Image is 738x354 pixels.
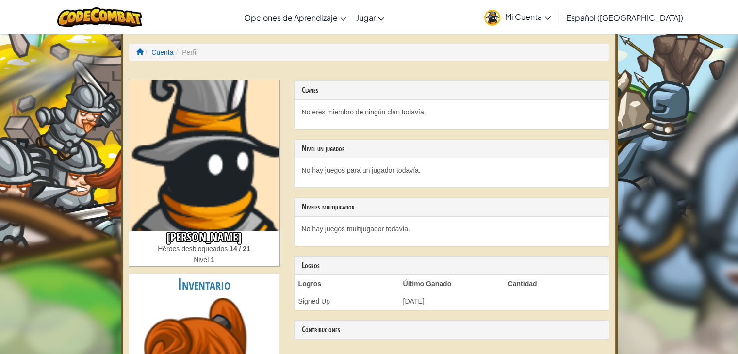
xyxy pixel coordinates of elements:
th: Último Ganado [399,275,504,292]
h3: Nivel un jugador [302,145,602,153]
span: Mi Cuenta [505,12,551,22]
span: Nivel [194,256,211,264]
img: CodeCombat logo [57,7,142,27]
span: Jugar [356,13,376,23]
a: Español ([GEOGRAPHIC_DATA]) [561,4,688,31]
td: Signed Up [295,292,399,310]
a: Mi Cuenta [479,2,556,32]
th: Cantidad [504,275,609,292]
a: Cuenta [151,48,173,56]
span: Opciones de Aprendizaje [244,13,338,23]
h3: Clanes [302,86,602,95]
h3: Logros [302,261,602,270]
strong: 1 [211,256,214,264]
h3: [PERSON_NAME] [129,231,279,244]
span: Héroes desbloqueados [158,245,230,253]
p: No eres miembro de ningún clan todavía. [302,107,602,117]
h2: Inventario [129,274,279,295]
a: Jugar [351,4,389,31]
strong: 14 / 21 [230,245,250,253]
h3: Niveles multijugador [302,203,602,211]
p: No hay juegos para un jugador todavía. [302,165,602,175]
a: Opciones de Aprendizaje [239,4,351,31]
h3: Contribuciones [302,325,602,334]
img: avatar [484,10,500,26]
li: Perfil [173,48,197,57]
th: Logros [295,275,399,292]
td: [DATE] [399,292,504,310]
p: No hay juegos multijugador todavía. [302,224,602,234]
span: Español ([GEOGRAPHIC_DATA]) [566,13,683,23]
